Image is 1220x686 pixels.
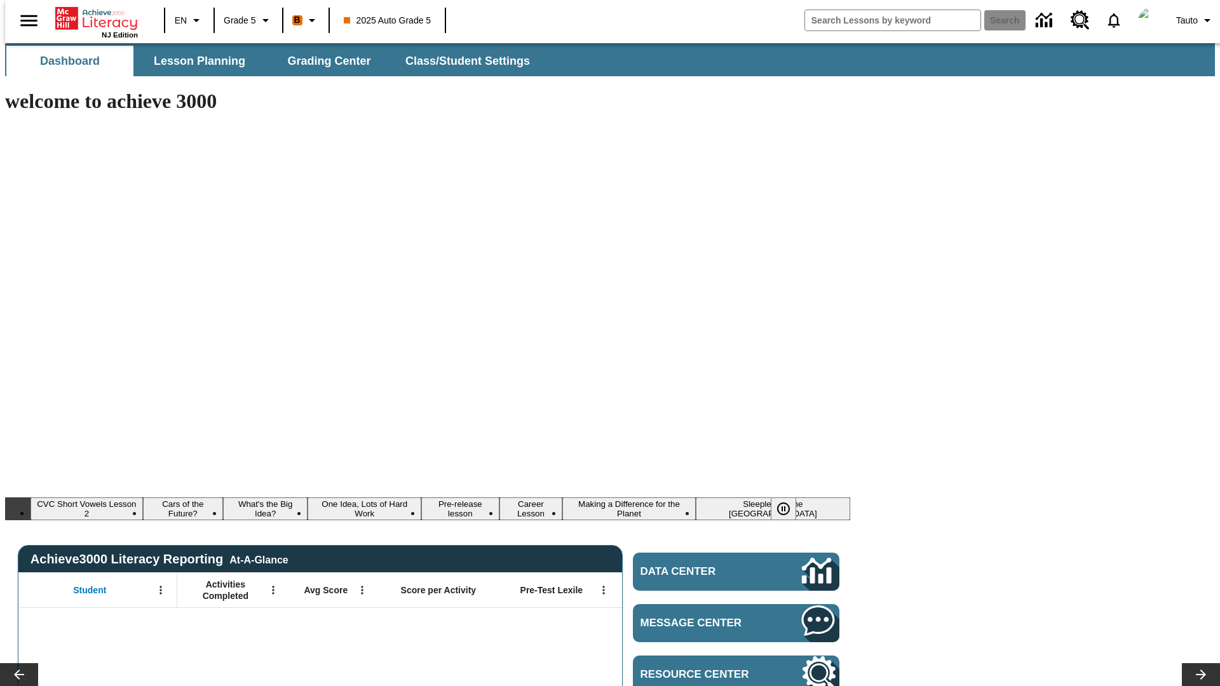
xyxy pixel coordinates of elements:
[594,581,613,600] button: Open Menu
[1182,663,1220,686] button: Lesson carousel, Next
[154,54,245,69] span: Lesson Planning
[5,46,541,76] div: SubNavbar
[287,9,325,32] button: Boost Class color is orange. Change class color
[1171,9,1220,32] button: Profile/Settings
[5,43,1215,76] div: SubNavbar
[219,9,278,32] button: Grade: Grade 5, Select a grade
[304,584,348,596] span: Avg Score
[264,581,283,600] button: Open Menu
[151,581,170,600] button: Open Menu
[344,14,431,27] span: 2025 Auto Grade 5
[229,552,288,566] div: At-A-Glance
[55,6,138,31] a: Home
[287,54,370,69] span: Grading Center
[40,54,100,69] span: Dashboard
[1097,4,1130,37] a: Notifications
[266,46,393,76] button: Grading Center
[143,497,223,520] button: Slide 2 Cars of the Future?
[184,579,268,602] span: Activities Completed
[640,565,759,578] span: Data Center
[6,46,133,76] button: Dashboard
[1176,14,1198,27] span: Tauto
[640,617,764,629] span: Message Center
[224,14,256,27] span: Grade 5
[520,584,583,596] span: Pre-Test Lexile
[771,497,809,520] div: Pause
[1028,3,1063,38] a: Data Center
[421,497,499,520] button: Slide 5 Pre-release lesson
[294,12,301,28] span: B
[169,9,210,32] button: Language: EN, Select a language
[499,497,563,520] button: Slide 6 Career Lesson
[223,497,308,520] button: Slide 3 What's the Big Idea?
[30,497,143,520] button: Slide 1 CVC Short Vowels Lesson 2
[1130,4,1171,37] button: Select a new avatar
[175,14,187,27] span: EN
[405,54,530,69] span: Class/Student Settings
[5,90,850,113] h1: welcome to achieve 3000
[353,581,372,600] button: Open Menu
[401,584,477,596] span: Score per Activity
[771,497,796,520] button: Pause
[136,46,263,76] button: Lesson Planning
[1138,8,1163,33] img: avatar image
[633,604,839,642] a: Message Center
[395,46,540,76] button: Class/Student Settings
[696,497,850,520] button: Slide 8 Sleepless in the Animal Kingdom
[1063,3,1097,37] a: Resource Center, Will open in new tab
[562,497,695,520] button: Slide 7 Making a Difference for the Planet
[805,10,980,30] input: search field
[640,668,764,681] span: Resource Center
[55,4,138,39] div: Home
[102,31,138,39] span: NJ Edition
[73,584,106,596] span: Student
[633,553,839,591] a: Data Center
[30,552,288,567] span: Achieve3000 Literacy Reporting
[10,2,48,39] button: Open side menu
[308,497,421,520] button: Slide 4 One Idea, Lots of Hard Work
